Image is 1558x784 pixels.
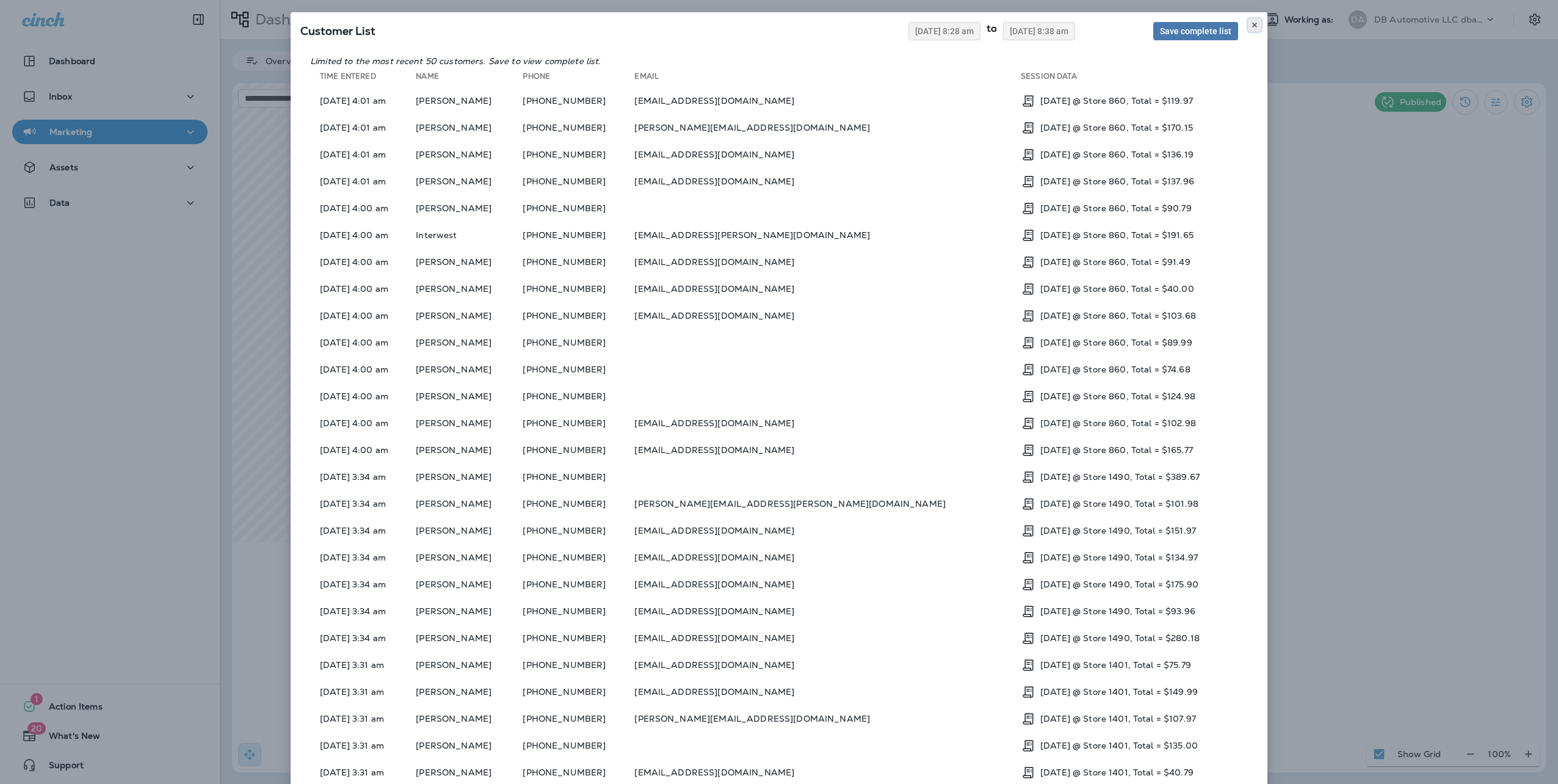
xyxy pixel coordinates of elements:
p: [DATE] @ Store 860, Total = $191.65 [1040,230,1194,240]
div: Transaction [1021,147,1238,162]
p: [DATE] @ Store 1401, Total = $135.00 [1040,741,1198,750]
td: [PERSON_NAME] [416,492,523,516]
p: [DATE] @ Store 1401, Total = $40.79 [1040,768,1194,777]
td: [PHONE_NUMBER] [523,357,634,382]
div: Transaction [1021,523,1238,538]
td: [DATE] 4:00 am [310,277,416,301]
td: [PHONE_NUMBER] [523,169,634,194]
td: [PHONE_NUMBER] [523,115,634,140]
p: [DATE] @ Store 860, Total = $165.77 [1040,445,1193,455]
td: [EMAIL_ADDRESS][DOMAIN_NAME] [634,572,1021,597]
div: Transaction [1021,470,1238,484]
td: [PERSON_NAME] [416,303,523,328]
td: [PHONE_NUMBER] [523,303,634,328]
td: [EMAIL_ADDRESS][DOMAIN_NAME] [634,545,1021,570]
p: [DATE] @ Store 860, Total = $91.49 [1040,257,1190,267]
div: to [980,22,1003,40]
em: Limited to the most recent 50 customers. Save to view complete list. [310,56,601,67]
td: [PERSON_NAME] [416,411,523,435]
p: [DATE] @ Store 1490, Total = $389.67 [1040,472,1200,482]
div: Transaction [1021,604,1238,619]
td: [PERSON_NAME] [416,142,523,167]
td: [PHONE_NUMBER] [523,89,634,113]
td: [EMAIL_ADDRESS][DOMAIN_NAME] [634,680,1021,704]
th: Session Data [1021,71,1248,86]
div: Transaction [1021,443,1238,457]
div: Transaction [1021,93,1238,108]
td: [PERSON_NAME] [416,357,523,382]
p: [DATE] @ Store 1490, Total = $101.98 [1040,499,1198,509]
button: [DATE] 8:28 am [908,22,980,40]
td: [DATE] 3:34 am [310,626,416,650]
td: [PHONE_NUMBER] [523,277,634,301]
td: [EMAIL_ADDRESS][DOMAIN_NAME] [634,599,1021,623]
div: Transaction [1021,577,1238,592]
td: [DATE] 3:34 am [310,465,416,489]
td: [DATE] 3:34 am [310,572,416,597]
td: [EMAIL_ADDRESS][DOMAIN_NAME] [634,653,1021,677]
td: [PHONE_NUMBER] [523,465,634,489]
td: [PERSON_NAME] [416,330,523,355]
td: [DATE] 4:00 am [310,330,416,355]
div: Transaction [1021,631,1238,645]
div: Transaction [1021,658,1238,672]
td: [PHONE_NUMBER] [523,706,634,731]
td: [PERSON_NAME] [416,384,523,408]
td: [DATE] 3:34 am [310,545,416,570]
td: [DATE] 4:01 am [310,169,416,194]
td: [PERSON_NAME] [416,518,523,543]
td: [DATE] 4:01 am [310,115,416,140]
p: [DATE] @ Store 860, Total = $119.97 [1040,96,1193,106]
td: [PHONE_NUMBER] [523,330,634,355]
td: [DATE] 3:31 am [310,706,416,731]
td: [PHONE_NUMBER] [523,680,634,704]
td: [EMAIL_ADDRESS][DOMAIN_NAME] [634,169,1021,194]
p: [DATE] @ Store 860, Total = $103.68 [1040,311,1196,321]
div: Transaction [1021,416,1238,430]
td: [PERSON_NAME][EMAIL_ADDRESS][DOMAIN_NAME] [634,115,1021,140]
td: [EMAIL_ADDRESS][DOMAIN_NAME] [634,438,1021,462]
button: Save complete list [1153,22,1238,40]
td: [PERSON_NAME] [416,680,523,704]
div: Transaction [1021,120,1238,135]
td: [DATE] 4:00 am [310,223,416,247]
td: [DATE] 4:00 am [310,303,416,328]
td: [EMAIL_ADDRESS][DOMAIN_NAME] [634,277,1021,301]
td: [PERSON_NAME] [416,250,523,274]
p: [DATE] @ Store 1490, Total = $93.96 [1040,606,1195,616]
td: [PERSON_NAME] [416,465,523,489]
p: [DATE] @ Store 860, Total = $74.68 [1040,365,1190,374]
td: [DATE] 3:34 am [310,518,416,543]
td: [PHONE_NUMBER] [523,545,634,570]
p: [DATE] @ Store 860, Total = $102.98 [1040,418,1196,428]
td: [PHONE_NUMBER] [523,438,634,462]
td: [PERSON_NAME] [416,89,523,113]
p: [DATE] @ Store 860, Total = $40.00 [1040,284,1194,294]
p: [DATE] @ Store 1401, Total = $149.99 [1040,687,1198,697]
td: [PERSON_NAME] [416,706,523,731]
td: [DATE] 4:00 am [310,250,416,274]
td: [DATE] 3:31 am [310,653,416,677]
div: Transaction [1021,281,1238,296]
p: [DATE] @ Store 1401, Total = $75.79 [1040,660,1191,670]
td: [DATE] 3:31 am [310,733,416,758]
td: [PHONE_NUMBER] [523,518,634,543]
div: Transaction [1021,228,1238,242]
div: Transaction [1021,550,1238,565]
td: [DATE] 4:00 am [310,438,416,462]
td: [DATE] 4:00 am [310,357,416,382]
th: Time Entered [310,71,416,86]
td: [PERSON_NAME] [416,733,523,758]
td: [PERSON_NAME] [416,277,523,301]
td: [DATE] 3:34 am [310,599,416,623]
td: [PERSON_NAME] [416,438,523,462]
td: [PHONE_NUMBER] [523,142,634,167]
td: [PERSON_NAME][EMAIL_ADDRESS][DOMAIN_NAME] [634,706,1021,731]
div: Transaction [1021,738,1238,753]
button: [DATE] 8:38 am [1003,22,1075,40]
p: [DATE] @ Store 860, Total = $136.19 [1040,150,1194,159]
td: [DATE] 4:01 am [310,142,416,167]
td: [PHONE_NUMBER] [523,411,634,435]
td: [DATE] 4:01 am [310,89,416,113]
td: [DATE] 3:31 am [310,680,416,704]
